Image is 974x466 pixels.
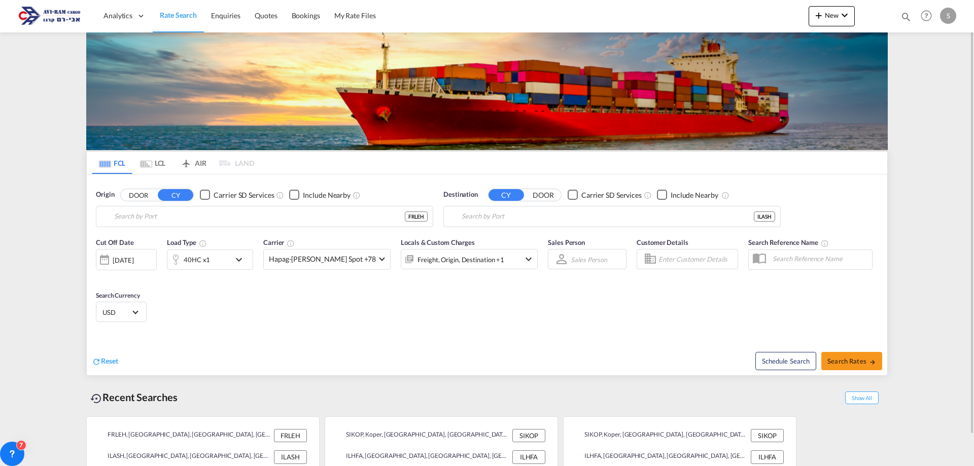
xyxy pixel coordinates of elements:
div: ILHFA [512,450,545,463]
span: Origin [96,190,114,200]
button: CY [489,189,524,201]
button: DOOR [526,189,561,201]
md-icon: icon-chevron-down [839,9,851,21]
md-input-container: Ashdod, ILASH [444,206,780,227]
div: S [940,8,956,24]
md-icon: The selected Trucker/Carrierwill be displayed in the rate results If the rates are from another f... [287,239,295,247]
input: Search Reference Name [768,251,872,266]
span: Destination [443,190,478,200]
span: Reset [101,356,118,365]
img: 166978e0a5f911edb4280f3c7a976193.png [15,5,84,27]
md-icon: icon-chevron-down [523,253,535,265]
span: Search Currency [96,292,140,299]
button: icon-plus 400-fgNewicon-chevron-down [809,6,855,26]
input: Search by Port [114,209,405,224]
md-checkbox: Checkbox No Ink [657,190,718,200]
span: Locals & Custom Charges [401,238,475,246]
md-icon: Unchecked: Ignores neighbouring ports when fetching rates.Checked : Includes neighbouring ports w... [721,191,729,199]
span: Hapag-[PERSON_NAME] Spot +78 [269,254,376,264]
md-icon: icon-arrow-right [869,359,876,366]
md-icon: icon-refresh [92,357,101,366]
md-tab-item: AIR [173,152,214,174]
span: USD [102,308,131,317]
span: Quotes [255,11,277,20]
div: ILASH [754,211,775,222]
input: Enter Customer Details [658,252,735,267]
md-select: Sales Person [570,252,608,267]
img: LCL+%26+FCL+BACKGROUND.png [86,32,888,150]
input: Search by Port [462,209,754,224]
span: Carrier [263,238,295,246]
md-icon: Unchecked: Ignores neighbouring ports when fetching rates.Checked : Includes neighbouring ports w... [353,191,361,199]
div: ILASH, Ashdod, Israel, Levante, Middle East [99,450,271,463]
div: [DATE] [96,249,157,270]
div: Freight Origin Destination Factory Stuffing [418,253,504,267]
div: SIKOP, Koper, Slovenia, Southern Europe, Europe [337,429,510,442]
div: 40HC x1 [184,253,210,267]
md-checkbox: Checkbox No Ink [200,190,274,200]
md-icon: Your search will be saved by the below given name [821,239,829,247]
span: Bookings [292,11,320,20]
div: FRLEH [274,429,307,442]
div: ILASH [274,450,307,463]
div: Carrier SD Services [581,190,642,200]
div: 40HC x1icon-chevron-down [167,249,253,270]
span: Cut Off Date [96,238,134,246]
div: FRLEH [405,211,428,222]
span: Sales Person [548,238,585,246]
div: Carrier SD Services [214,190,274,200]
div: Recent Searches [86,386,182,409]
md-icon: icon-information-outline [199,239,207,247]
span: Analytics [103,11,132,21]
md-tab-item: LCL [132,152,173,174]
div: [DATE] [113,256,133,265]
div: ILHFA [751,450,784,463]
button: Note: By default Schedule search will only considerorigin ports, destination ports and cut off da... [755,352,816,370]
span: Load Type [167,238,207,246]
md-icon: icon-magnify [900,11,912,22]
md-icon: icon-plus 400-fg [813,9,825,21]
md-datepicker: Select [96,269,103,283]
span: Search Rates [827,357,876,365]
div: icon-magnify [900,11,912,26]
md-input-container: Le Havre, FRLEH [96,206,433,227]
md-checkbox: Checkbox No Ink [289,190,351,200]
div: Include Nearby [671,190,718,200]
div: SIKOP, Koper, Slovenia, Southern Europe, Europe [576,429,748,442]
span: Enquiries [211,11,240,20]
div: FRLEH, Le Havre, France, Western Europe, Europe [99,429,271,442]
md-select: Select Currency: $ USDUnited States Dollar [101,305,141,319]
md-icon: icon-airplane [180,157,192,165]
span: Rate Search [160,11,197,19]
span: New [813,11,851,19]
md-icon: icon-chevron-down [233,254,250,266]
md-checkbox: Checkbox No Ink [568,190,642,200]
md-tab-item: FCL [92,152,132,174]
div: ILHFA, Haifa, Israel, Levante, Middle East [337,450,510,463]
button: CY [158,189,193,201]
div: Include Nearby [303,190,351,200]
span: Customer Details [637,238,688,246]
div: ILHFA, Haifa, Israel, Levante, Middle East [576,450,748,463]
span: My Rate Files [334,11,376,20]
div: icon-refreshReset [92,356,118,367]
span: Help [918,7,935,24]
span: Show All [845,391,879,404]
md-icon: icon-backup-restore [90,392,102,405]
md-icon: Unchecked: Search for CY (Container Yard) services for all selected carriers.Checked : Search for... [644,191,652,199]
div: Freight Origin Destination Factory Stuffingicon-chevron-down [401,249,538,269]
span: Search Reference Name [748,238,829,246]
md-icon: Unchecked: Search for CY (Container Yard) services for all selected carriers.Checked : Search for... [276,191,284,199]
div: Origin DOOR CY Checkbox No InkUnchecked: Search for CY (Container Yard) services for all selected... [87,174,887,375]
button: Search Ratesicon-arrow-right [821,352,882,370]
div: Help [918,7,940,25]
div: SIKOP [751,429,784,442]
md-pagination-wrapper: Use the left and right arrow keys to navigate between tabs [92,152,254,174]
div: SIKOP [512,429,545,442]
button: DOOR [121,189,156,201]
